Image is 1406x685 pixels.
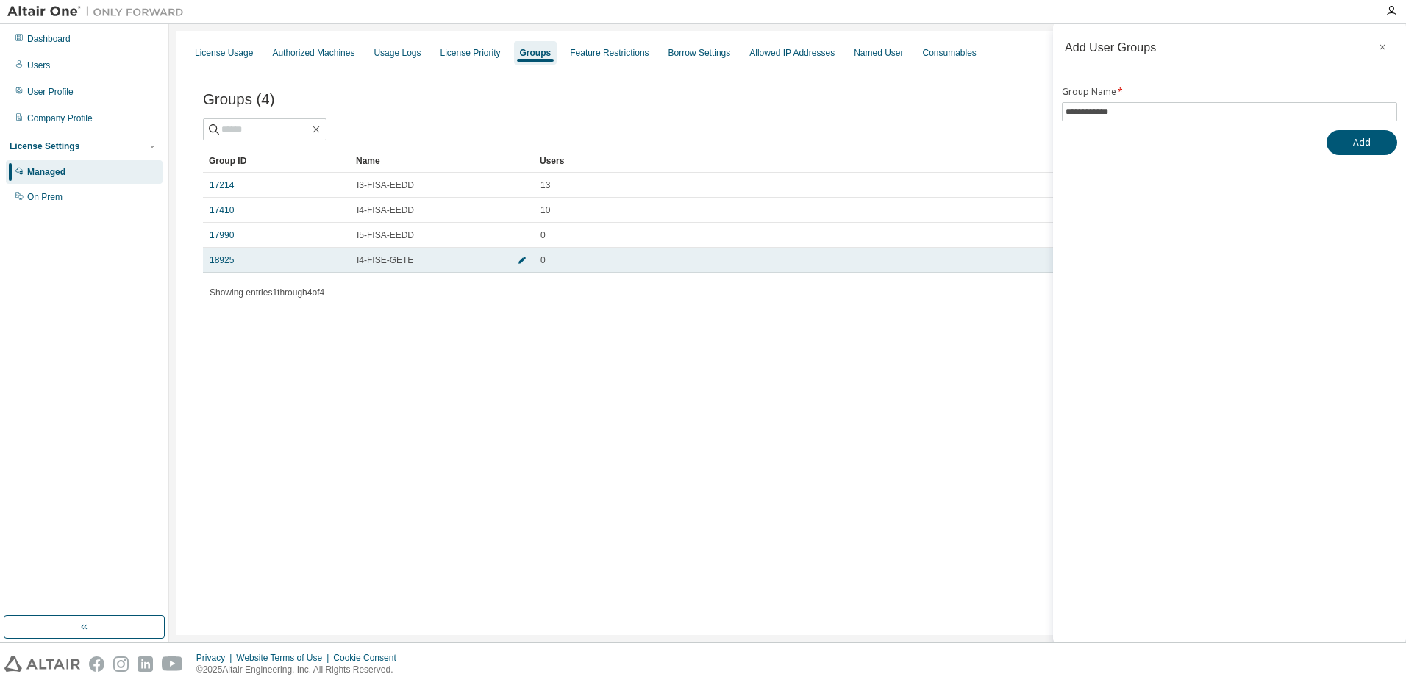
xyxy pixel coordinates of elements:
[374,47,421,59] div: Usage Logs
[749,47,835,59] div: Allowed IP Addresses
[854,47,903,59] div: Named User
[196,664,405,676] p: © 2025 Altair Engineering, Inc. All Rights Reserved.
[210,229,234,241] a: 17990
[356,149,528,173] div: Name
[668,47,731,59] div: Borrow Settings
[89,656,104,672] img: facebook.svg
[27,112,93,124] div: Company Profile
[540,229,546,241] span: 0
[27,166,65,178] div: Managed
[27,60,50,71] div: Users
[162,656,183,672] img: youtube.svg
[113,656,129,672] img: instagram.svg
[1327,130,1397,155] button: Add
[1065,41,1156,53] div: Add User Groups
[209,149,344,173] div: Group ID
[27,86,74,98] div: User Profile
[7,4,191,19] img: Altair One
[4,656,80,672] img: altair_logo.svg
[357,229,414,241] span: I5-FISA-EEDD
[27,33,71,45] div: Dashboard
[923,47,977,59] div: Consumables
[520,47,552,59] div: Groups
[195,47,253,59] div: License Usage
[210,287,324,298] span: Showing entries 1 through 4 of 4
[570,47,649,59] div: Feature Restrictions
[138,656,153,672] img: linkedin.svg
[210,179,234,191] a: 17214
[540,149,1331,173] div: Users
[1062,86,1397,98] label: Group Name
[540,179,550,191] span: 13
[440,47,501,59] div: License Priority
[357,179,414,191] span: I3-FISA-EEDD
[210,254,234,266] a: 18925
[203,91,274,108] span: Groups (4)
[540,254,546,266] span: 0
[196,652,236,664] div: Privacy
[210,204,234,216] a: 17410
[333,652,404,664] div: Cookie Consent
[357,204,414,216] span: I4-FISA-EEDD
[357,254,413,266] span: I4-FISE-GETE
[27,191,63,203] div: On Prem
[540,204,550,216] span: 10
[272,47,354,59] div: Authorized Machines
[10,140,79,152] div: License Settings
[236,652,333,664] div: Website Terms of Use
